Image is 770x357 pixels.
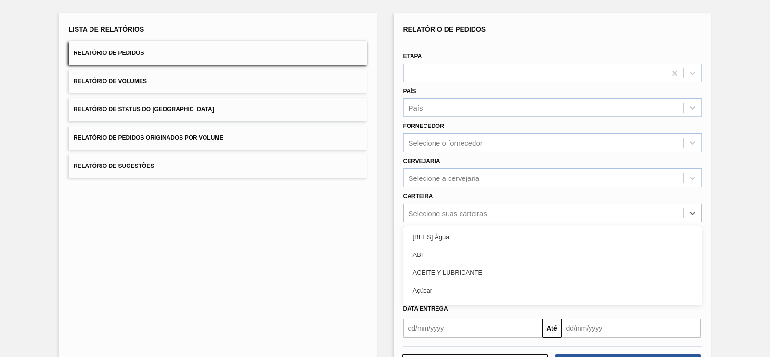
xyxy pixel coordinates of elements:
span: Lista de Relatórios [69,25,144,33]
span: Relatório de Volumes [74,78,147,85]
span: Relatório de Sugestões [74,163,154,169]
div: ACEITE Y LUBRICANTE [403,264,702,281]
button: Relatório de Pedidos Originados por Volume [69,126,367,150]
input: dd/mm/yyyy [403,319,542,338]
span: Relatório de Pedidos [74,50,144,56]
span: Data entrega [403,306,448,312]
div: ABI [403,246,702,264]
button: Relatório de Sugestões [69,154,367,178]
label: País [403,88,416,95]
label: Etapa [403,53,422,60]
button: Relatório de Volumes [69,70,367,93]
label: Cervejaria [403,158,440,165]
span: Relatório de Pedidos Originados por Volume [74,134,224,141]
div: Açúcar [403,281,702,299]
div: Selecione o fornecedor [409,139,483,147]
input: dd/mm/yyyy [562,319,701,338]
label: Carteira [403,193,433,200]
div: Selecione suas carteiras [409,209,487,217]
span: Relatório de Status do [GEOGRAPHIC_DATA] [74,106,214,113]
button: Relatório de Pedidos [69,41,367,65]
label: Fornecedor [403,123,444,129]
div: Açúcar Líquido [403,299,702,317]
button: Relatório de Status do [GEOGRAPHIC_DATA] [69,98,367,121]
div: [BEES] Água [403,228,702,246]
span: Relatório de Pedidos [403,25,486,33]
div: Selecione a cervejaria [409,174,480,182]
button: Até [542,319,562,338]
div: País [409,104,423,112]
